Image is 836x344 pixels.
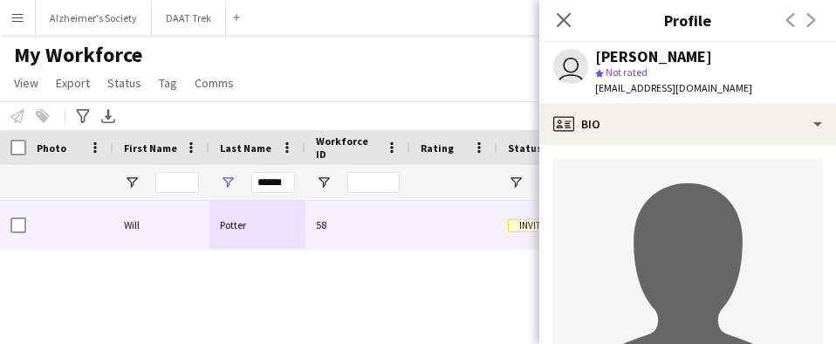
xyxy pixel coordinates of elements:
button: Open Filter Menu [316,175,332,190]
button: Open Filter Menu [124,175,140,190]
a: Comms [188,72,241,94]
span: Last Name [220,141,271,155]
span: [EMAIL_ADDRESS][DOMAIN_NAME] [595,81,752,94]
a: View [7,72,45,94]
div: 58 [305,201,410,249]
span: Invited [508,219,562,232]
span: View [14,75,38,91]
span: Not rated [606,65,648,79]
a: Status [100,72,148,94]
span: Status [107,75,141,91]
input: Workforce ID Filter Input [347,172,400,193]
span: Rating [421,141,454,155]
div: Potter [209,201,305,249]
span: Comms [195,75,234,91]
button: Alzheimer's Society [36,1,152,35]
span: Status [508,141,542,155]
app-action-btn: Advanced filters [72,106,93,127]
div: Will [113,201,209,249]
button: Open Filter Menu [508,175,524,190]
span: Tag [159,75,177,91]
input: Last Name Filter Input [251,172,295,193]
button: DAAT Trek [152,1,226,35]
span: My Workforce [14,42,142,68]
a: Export [49,72,97,94]
span: First Name [124,141,177,155]
span: Photo [37,141,66,155]
h3: Profile [539,9,836,31]
a: Tag [152,72,184,94]
div: [PERSON_NAME] [595,49,712,65]
input: First Name Filter Input [155,172,199,193]
span: Export [56,75,90,91]
div: Bio [539,103,836,145]
span: Workforce ID [316,134,379,161]
app-action-btn: Export XLSX [98,106,119,127]
button: Open Filter Menu [220,175,236,190]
